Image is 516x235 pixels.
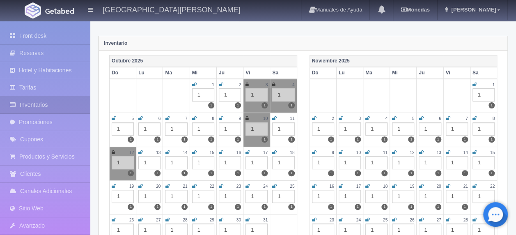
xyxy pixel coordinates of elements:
small: 27 [156,218,161,222]
small: 25 [290,184,294,189]
div: 1 [245,156,268,169]
div: 1 [219,190,241,203]
small: 31 [263,218,268,222]
b: Monedas [401,7,429,13]
label: 1 [408,204,414,210]
small: 25 [383,218,388,222]
th: Vi [443,67,470,79]
small: 20 [156,184,161,189]
small: 3 [358,116,361,121]
small: 19 [129,184,134,189]
small: 29 [209,218,214,222]
div: 1 [472,88,495,101]
span: [PERSON_NAME] [449,7,496,13]
div: 1 [192,122,214,136]
label: 1 [462,170,468,176]
div: 1 [446,122,468,136]
label: 1 [181,204,188,210]
small: 11 [290,116,294,121]
label: 1 [261,102,268,108]
small: 23 [236,184,241,189]
label: 1 [288,204,294,210]
label: 1 [288,136,294,143]
div: 1 [339,156,361,169]
div: 1 [392,190,414,203]
div: 1 [245,190,268,203]
small: 22 [490,184,495,189]
label: 1 [435,136,441,143]
div: 1 [339,122,361,136]
small: 18 [290,150,294,155]
label: 1 [235,136,241,143]
div: 1 [192,156,214,169]
div: 1 [392,156,414,169]
label: 1 [435,170,441,176]
div: 1 [138,190,161,203]
label: 1 [408,136,414,143]
small: 6 [158,116,161,121]
small: 23 [329,218,334,222]
small: 12 [129,150,134,155]
small: 7 [185,116,188,121]
div: 1 [446,190,468,203]
small: 30 [236,218,241,222]
img: Getabed [45,8,74,14]
small: 26 [410,218,414,222]
th: Lu [136,67,163,79]
div: 1 [272,122,294,136]
div: 1 [312,190,334,203]
small: 2 [332,116,334,121]
div: 1 [446,156,468,169]
th: Vi [243,67,270,79]
div: 1 [272,190,294,203]
small: 12 [410,150,414,155]
small: 6 [439,116,441,121]
label: 1 [261,136,268,143]
label: 1 [208,102,214,108]
small: 26 [129,218,134,222]
small: 10 [263,116,268,121]
label: 1 [381,136,388,143]
label: 1 [381,204,388,210]
label: 1 [261,204,268,210]
th: Sa [470,67,497,79]
label: 1 [488,102,495,108]
label: 1 [328,204,334,210]
label: 1 [355,170,361,176]
div: 1 [219,122,241,136]
label: 1 [128,170,134,176]
label: 1 [208,170,214,176]
div: 1 [138,156,161,169]
small: 20 [436,184,441,189]
div: 1 [272,156,294,169]
label: 1 [235,102,241,108]
div: 1 [112,156,134,169]
small: 9 [239,116,241,121]
div: 1 [219,156,241,169]
small: 18 [383,184,388,189]
small: 24 [356,218,361,222]
th: Sa [270,67,297,79]
label: 1 [208,136,214,143]
div: 1 [365,156,388,169]
div: 1 [365,190,388,203]
div: 1 [219,88,241,101]
div: 1 [165,190,187,203]
th: Mi [390,67,417,79]
label: 1 [488,136,495,143]
small: 1 [212,83,214,87]
label: 1 [235,170,241,176]
th: Do [310,67,336,79]
label: 1 [128,204,134,210]
small: 8 [212,116,214,121]
small: 16 [329,184,334,189]
small: 14 [183,150,187,155]
div: 1 [392,122,414,136]
strong: Inventario [104,40,127,46]
small: 9 [332,150,334,155]
div: 1 [365,122,388,136]
th: Lu [336,67,363,79]
label: 1 [288,102,294,108]
div: 1 [419,190,441,203]
label: 1 [181,136,188,143]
